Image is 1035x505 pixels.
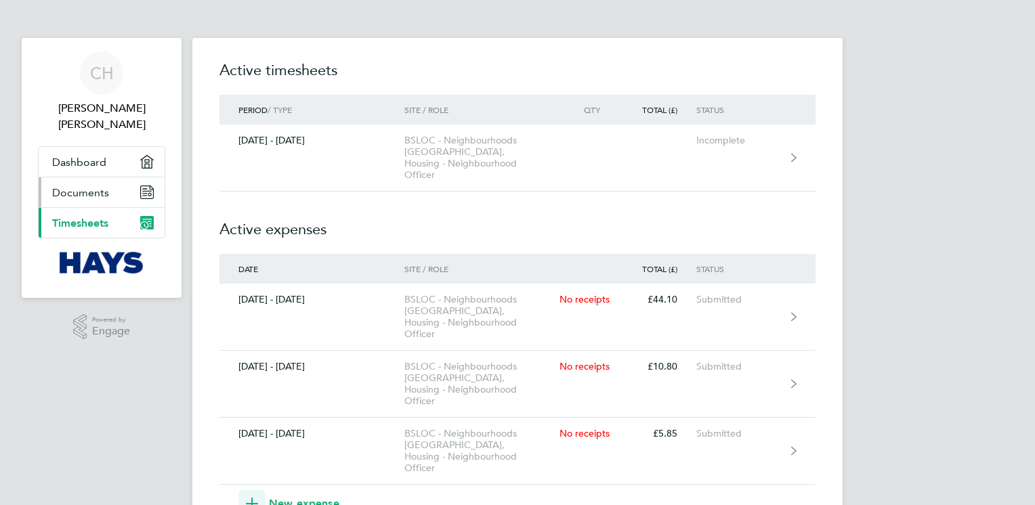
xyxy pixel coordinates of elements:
span: Engage [92,326,130,337]
div: Date [219,264,404,273]
div: Submitted [696,428,780,439]
div: / Type [219,105,404,114]
div: Submitted [696,294,780,305]
a: Dashboard [39,147,165,177]
div: Incomplete [696,135,780,146]
a: CH[PERSON_NAME] [PERSON_NAME] [38,51,165,133]
div: [DATE] - [DATE] [219,135,404,146]
a: Go to home page [38,252,165,273]
a: [DATE] - [DATE]BSLOC - Neighbourhoods [GEOGRAPHIC_DATA], Housing - Neighbourhood OfficerNo receip... [219,351,816,418]
a: Timesheets [39,208,165,238]
div: No receipts [559,361,619,372]
div: BSLOC - Neighbourhoods [GEOGRAPHIC_DATA], Housing - Neighbourhood Officer [404,428,559,474]
div: Site / Role [404,105,559,114]
div: BSLOC - Neighbourhoods [GEOGRAPHIC_DATA], Housing - Neighbourhood Officer [404,135,559,181]
span: Dashboard [52,156,106,169]
a: Documents [39,177,165,207]
a: Powered byEngage [73,314,131,340]
div: BSLOC - Neighbourhoods [GEOGRAPHIC_DATA], Housing - Neighbourhood Officer [404,361,559,407]
div: £5.85 [619,428,696,439]
div: [DATE] - [DATE] [219,361,404,372]
a: [DATE] - [DATE]BSLOC - Neighbourhoods [GEOGRAPHIC_DATA], Housing - Neighbourhood OfficerNo receip... [219,284,816,351]
h2: Active expenses [219,192,816,254]
div: BSLOC - Neighbourhoods [GEOGRAPHIC_DATA], Housing - Neighbourhood Officer [404,294,559,340]
div: [DATE] - [DATE] [219,294,404,305]
div: Status [696,105,780,114]
div: £44.10 [619,294,696,305]
a: [DATE] - [DATE]BSLOC - Neighbourhoods [GEOGRAPHIC_DATA], Housing - Neighbourhood OfficerNo receip... [219,418,816,485]
div: Qty [559,105,619,114]
span: Timesheets [52,217,108,229]
div: Site / Role [404,264,559,273]
span: Period [238,104,268,115]
div: No receipts [559,294,619,305]
img: hays-logo-retina.png [60,252,144,273]
nav: Main navigation [22,38,182,298]
a: [DATE] - [DATE]BSLOC - Neighbourhoods [GEOGRAPHIC_DATA], Housing - Neighbourhood OfficerIncomplete [219,125,816,192]
span: Catherine Kelly Hunt [38,100,165,133]
div: [DATE] - [DATE] [219,428,404,439]
div: Total (£) [619,264,696,273]
div: No receipts [559,428,619,439]
div: Status [696,264,780,273]
div: Submitted [696,361,780,372]
div: £10.80 [619,361,696,372]
span: Powered by [92,314,130,326]
h2: Active timesheets [219,60,816,95]
span: Documents [52,186,109,199]
div: Total (£) [619,105,696,114]
span: CH [90,64,114,82]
